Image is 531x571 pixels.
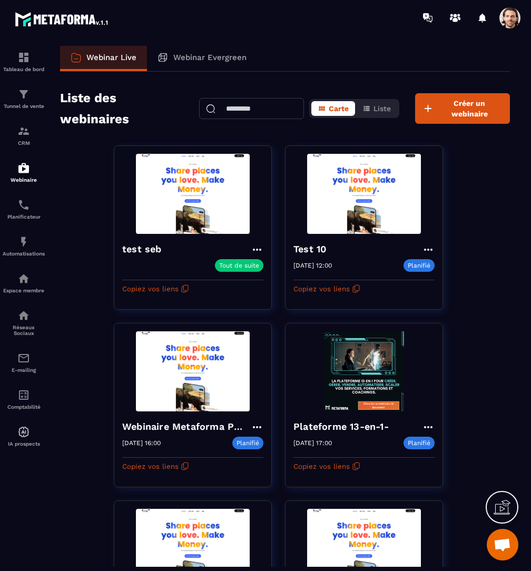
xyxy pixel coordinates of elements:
h2: Liste des webinaires [60,87,183,130]
img: formation [17,125,30,137]
a: formationformationTableau de bord [3,43,45,80]
a: formationformationCRM [3,117,45,154]
p: Tout de suite [219,262,259,269]
img: logo [15,9,110,28]
img: email [17,352,30,365]
p: Webinar Evergreen [173,53,247,62]
p: [DATE] 17:00 [293,439,332,447]
a: formationformationTunnel de vente [3,80,45,117]
a: schedulerschedulerPlanificateur [3,191,45,228]
p: Automatisations [3,251,45,257]
img: scheduler [17,199,30,211]
p: [DATE] 12:00 [293,262,332,269]
img: automations [17,272,30,285]
img: webinar-background [122,154,263,234]
a: emailemailE-mailing [3,344,45,381]
img: formation [17,51,30,64]
h4: Plateforme 13-en-1- [293,419,394,434]
a: social-networksocial-networkRéseaux Sociaux [3,301,45,344]
span: Liste [373,104,391,113]
h4: Webinaire Metaforma Plateforme 13-en-1 [122,419,251,434]
a: Open chat [487,529,518,560]
button: Carte [311,101,355,116]
button: Copiez vos liens [293,280,360,297]
span: Carte [329,104,349,113]
img: webinar-background [122,331,263,411]
h4: test seb [122,242,167,257]
p: Planifié [232,437,263,449]
p: Planificateur [3,214,45,220]
button: Copiez vos liens [122,458,189,475]
p: Tableau de bord [3,66,45,72]
img: automations [17,426,30,438]
button: Copiez vos liens [293,458,360,475]
p: [DATE] 16:00 [122,439,161,447]
a: automationsautomationsEspace membre [3,264,45,301]
p: Comptabilité [3,404,45,410]
p: Webinaire [3,177,45,183]
button: Liste [356,101,397,116]
img: social-network [17,309,30,322]
img: automations [17,162,30,174]
a: accountantaccountantComptabilité [3,381,45,418]
a: Webinar Live [60,46,147,71]
img: formation [17,88,30,101]
p: Planifié [404,437,435,449]
img: automations [17,235,30,248]
p: IA prospects [3,441,45,447]
p: Tunnel de vente [3,103,45,109]
img: webinar-background [293,154,435,234]
p: Planifié [404,259,435,272]
p: Espace membre [3,288,45,293]
button: Copiez vos liens [122,280,189,297]
p: Réseaux Sociaux [3,324,45,336]
p: CRM [3,140,45,146]
p: E-mailing [3,367,45,373]
a: automationsautomationsWebinaire [3,154,45,191]
span: Créer un webinaire [436,98,503,119]
button: Créer un webinaire [415,93,510,124]
img: accountant [17,389,30,401]
p: Webinar Live [86,53,136,62]
h4: Test 10 [293,242,331,257]
img: webinar-background [293,331,435,411]
a: automationsautomationsAutomatisations [3,228,45,264]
